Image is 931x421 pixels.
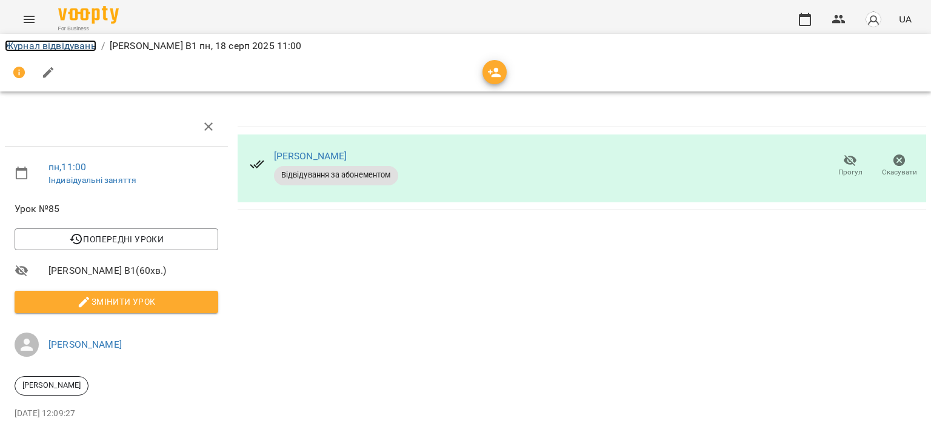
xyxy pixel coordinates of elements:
[875,149,924,183] button: Скасувати
[48,264,218,278] span: [PERSON_NAME] В1 ( 60 хв. )
[24,232,209,247] span: Попередні уроки
[5,39,926,53] nav: breadcrumb
[899,13,912,25] span: UA
[110,39,302,53] p: [PERSON_NAME] В1 пн, 18 серп 2025 11:00
[15,202,218,216] span: Урок №85
[838,167,863,177] span: Прогул
[15,5,44,34] button: Menu
[15,291,218,313] button: Змінити урок
[274,170,398,181] span: Відвідування за абонементом
[48,339,122,350] a: [PERSON_NAME]
[826,149,875,183] button: Прогул
[894,8,916,30] button: UA
[5,40,96,51] a: Журнал відвідувань
[101,39,105,53] li: /
[15,228,218,250] button: Попередні уроки
[58,6,119,24] img: Voopty Logo
[15,380,88,391] span: [PERSON_NAME]
[274,150,347,162] a: [PERSON_NAME]
[48,161,86,173] a: пн , 11:00
[58,25,119,33] span: For Business
[865,11,882,28] img: avatar_s.png
[48,175,136,185] a: Індивідуальні заняття
[24,294,209,309] span: Змінити урок
[15,376,88,396] div: [PERSON_NAME]
[882,167,917,177] span: Скасувати
[15,408,218,420] p: [DATE] 12:09:27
